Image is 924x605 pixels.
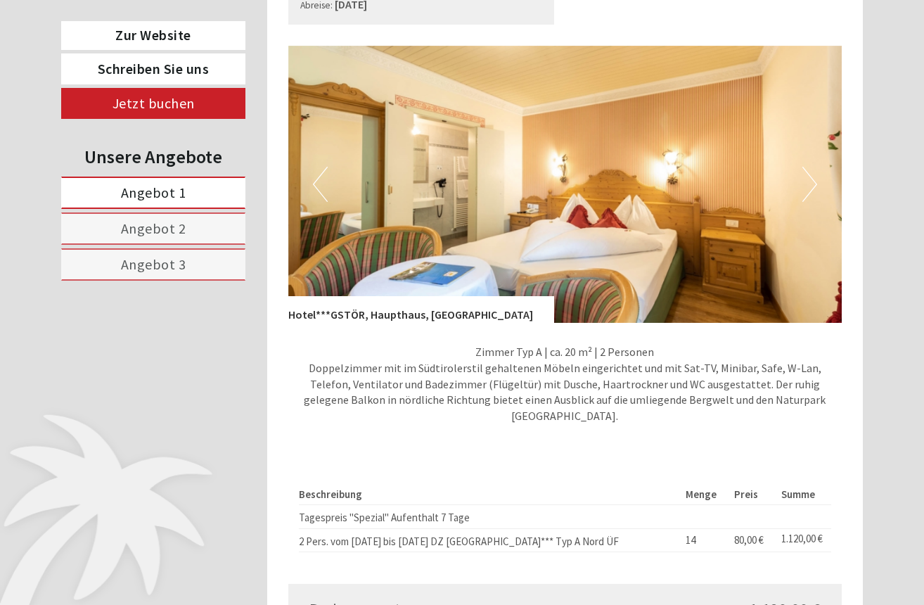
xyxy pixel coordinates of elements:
[802,167,817,202] button: Next
[21,68,217,78] small: 18:00
[11,38,224,81] div: Guten Tag, wie können wir Ihnen helfen?
[776,484,831,504] th: Summe
[288,344,842,424] p: Zimmer Typ A | ca. 20 m² | 2 Personen Doppelzimmer mit im Südtirolerstil gehaltenen Möbeln einger...
[121,219,186,237] span: Angebot 2
[776,528,831,552] td: 1.120,00 €
[299,484,681,504] th: Beschreibung
[61,88,245,119] a: Jetzt buchen
[121,255,186,273] span: Angebot 3
[288,296,554,323] div: Hotel***GSTÖR, Haupthaus, [GEOGRAPHIC_DATA]
[463,364,554,395] button: Senden
[234,11,320,34] div: Donnerstag
[61,21,245,50] a: Zur Website
[313,167,328,202] button: Previous
[681,528,729,552] td: 14
[121,184,186,201] span: Angebot 1
[299,528,681,552] td: 2 Pers. vom [DATE] bis [DATE] DZ [GEOGRAPHIC_DATA]*** Typ A Nord ÜF
[288,46,842,323] img: image
[21,41,217,52] div: PALMENGARTEN Hotel GSTÖR
[61,53,245,84] a: Schreiben Sie uns
[681,484,729,504] th: Menge
[61,144,245,170] div: Unsere Angebote
[729,484,776,504] th: Preis
[734,533,764,547] span: 80,00 €
[299,504,681,528] td: Tagespreis "Spezial" Aufenthalt 7 Tage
